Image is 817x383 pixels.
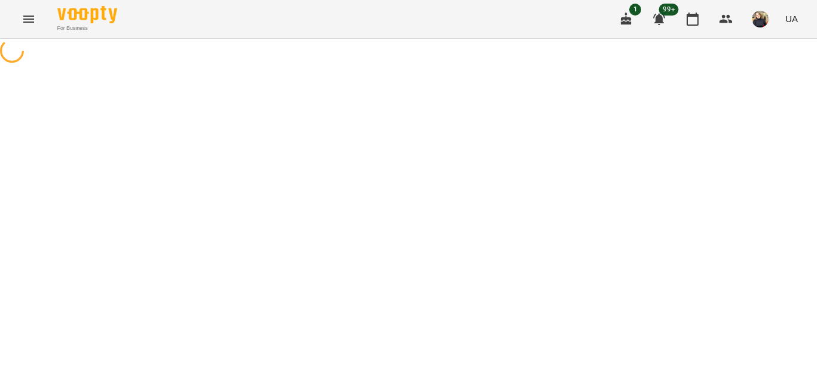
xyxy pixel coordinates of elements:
button: UA [781,8,803,30]
span: 1 [629,4,641,16]
img: ad96a223c3aa0afd89c37e24d2e0bc2b.jpg [752,11,769,27]
button: Menu [14,5,43,33]
span: For Business [57,24,117,32]
span: 99+ [659,4,679,16]
img: Voopty Logo [57,6,117,23]
span: UA [785,13,798,25]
